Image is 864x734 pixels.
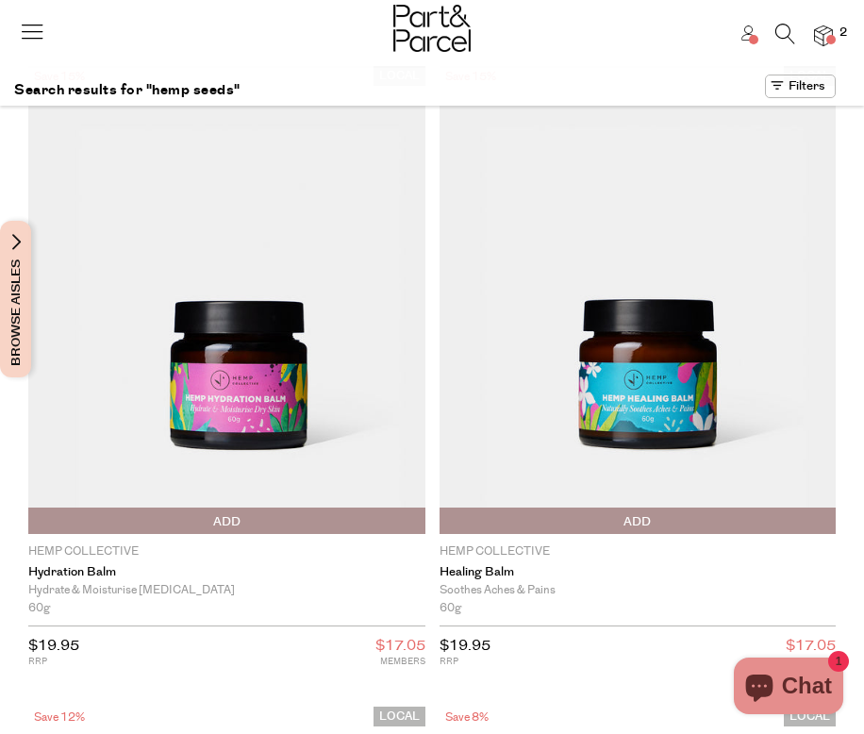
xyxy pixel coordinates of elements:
[6,221,26,377] span: Browse Aisles
[440,599,461,617] span: 60g
[28,636,79,656] span: $19.95
[786,655,836,669] small: MEMBERS
[28,508,425,534] button: Sold Out
[440,707,494,729] div: Save 8%
[440,508,837,534] button: Add To Parcel
[440,581,837,599] div: Soothes Aches & Pains
[440,66,837,534] img: Healing Balm
[786,634,836,659] span: $17.05
[728,658,849,719] inbox-online-store-chat: Shopify online store chat
[374,707,425,726] span: LOCAL
[28,581,425,599] div: Hydrate & Moisturise [MEDICAL_DATA]
[375,634,425,659] span: $17.05
[28,543,425,560] p: Hemp Collective
[375,655,425,669] small: MEMBERS
[14,75,241,106] h1: Search results for "hemp seeds"
[28,66,425,534] img: Hydration Balm
[440,636,490,656] span: $19.95
[28,655,79,669] small: RRP
[814,25,833,45] a: 2
[440,655,490,669] small: RRP
[440,565,837,580] a: Healing Balm
[28,707,91,729] div: Save 12%
[28,565,425,580] a: Hydration Balm
[835,25,852,42] span: 2
[393,5,471,52] img: Part&Parcel
[440,543,837,560] p: Hemp Collective
[28,599,50,617] span: 60g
